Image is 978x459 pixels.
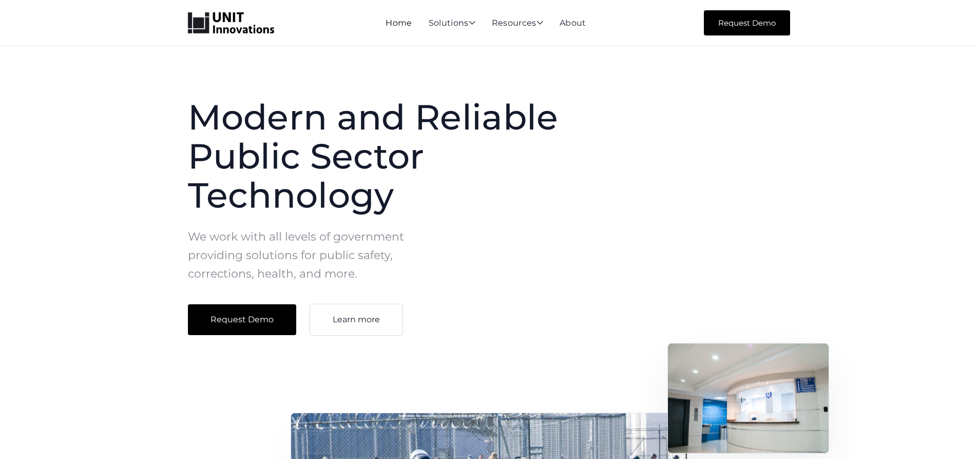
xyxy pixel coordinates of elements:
[188,304,296,335] a: Request Demo
[536,19,543,27] span: 
[188,98,608,215] h1: Modern and Reliable Public Sector Technology
[469,19,475,27] span: 
[429,19,475,28] div: Solutions
[492,19,543,28] div: Resources
[310,304,403,336] a: Learn more
[704,10,790,35] a: Request Demo
[927,410,978,459] iframe: Chat Widget
[560,18,586,28] a: About
[429,19,475,28] div: Solutions
[386,18,412,28] a: Home
[188,228,425,283] p: We work with all levels of government providing solutions for public safety, corrections, health,...
[188,12,274,34] a: home
[492,19,543,28] div: Resources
